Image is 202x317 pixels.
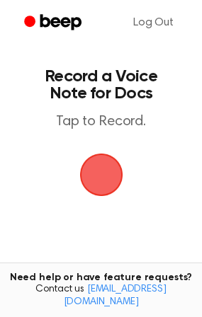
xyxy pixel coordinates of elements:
[119,6,188,40] a: Log Out
[80,154,123,196] button: Beep Logo
[9,284,193,309] span: Contact us
[26,68,176,102] h1: Record a Voice Note for Docs
[64,284,167,307] a: [EMAIL_ADDRESS][DOMAIN_NAME]
[14,9,94,37] a: Beep
[26,113,176,131] p: Tap to Record.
